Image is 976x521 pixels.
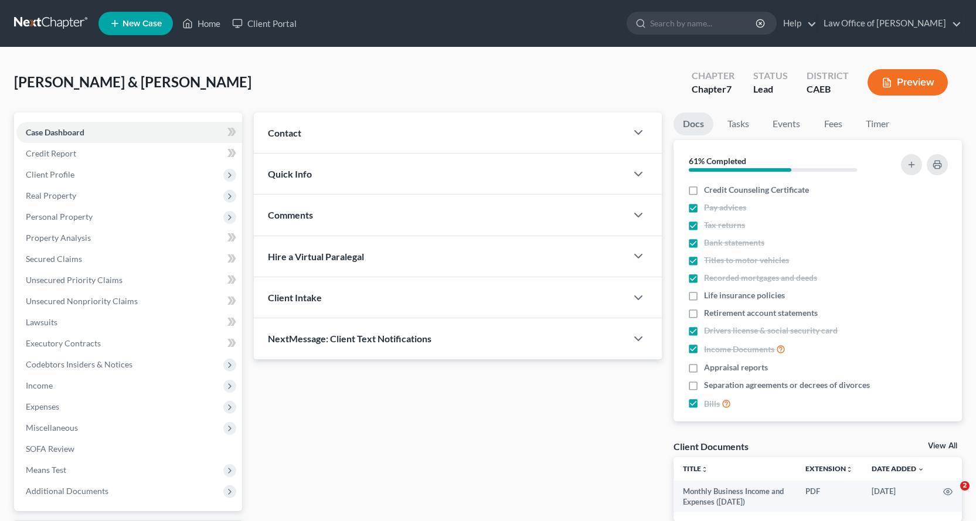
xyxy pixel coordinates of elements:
a: Docs [674,113,713,135]
button: Preview [868,69,948,96]
span: 7 [726,83,732,94]
i: unfold_more [701,466,708,473]
div: Chapter [692,83,734,96]
span: 2 [960,481,970,491]
span: Secured Claims [26,254,82,264]
a: Lawsuits [16,312,242,333]
span: Property Analysis [26,233,91,243]
span: Quick Info [268,168,312,179]
span: Unsecured Priority Claims [26,275,123,285]
div: District [807,69,849,83]
i: unfold_more [846,466,853,473]
a: Tasks [718,113,759,135]
a: Timer [856,113,899,135]
span: Pay advices [704,202,746,213]
div: Lead [753,83,788,96]
span: Tax returns [704,219,745,231]
a: Property Analysis [16,227,242,248]
span: Recorded mortgages and deeds [704,272,817,284]
a: Secured Claims [16,248,242,270]
span: Titles to motor vehicles [704,254,789,266]
span: Separation agreements or decrees of divorces [704,379,870,391]
span: Codebtors Insiders & Notices [26,359,132,369]
div: Chapter [692,69,734,83]
span: Credit Counseling Certificate [704,184,809,196]
td: [DATE] [862,481,934,513]
a: Date Added expand_more [872,464,924,473]
span: [PERSON_NAME] & [PERSON_NAME] [14,73,251,90]
a: Case Dashboard [16,122,242,143]
span: Contact [268,127,301,138]
span: Drivers license & social security card [704,325,838,336]
span: Means Test [26,465,66,475]
span: Miscellaneous [26,423,78,433]
iframe: Intercom live chat [936,481,964,509]
span: Additional Documents [26,486,108,496]
a: Credit Report [16,143,242,164]
div: Status [753,69,788,83]
i: expand_more [917,466,924,473]
strong: 61% Completed [689,156,746,166]
a: Unsecured Nonpriority Claims [16,291,242,312]
span: Income [26,380,53,390]
a: Home [176,13,226,34]
span: Executory Contracts [26,338,101,348]
a: Unsecured Priority Claims [16,270,242,291]
a: Law Office of [PERSON_NAME] [818,13,961,34]
span: NextMessage: Client Text Notifications [268,333,431,344]
span: Credit Report [26,148,76,158]
a: Help [777,13,817,34]
span: Retirement account statements [704,307,818,319]
span: Unsecured Nonpriority Claims [26,296,138,306]
div: Client Documents [674,440,749,452]
span: Real Property [26,190,76,200]
span: Bills [704,398,720,410]
a: Executory Contracts [16,333,242,354]
span: Case Dashboard [26,127,84,137]
span: Personal Property [26,212,93,222]
a: SOFA Review [16,438,242,459]
a: View All [928,442,957,450]
span: SOFA Review [26,444,74,454]
a: Titleunfold_more [683,464,708,473]
span: New Case [123,19,162,28]
span: Client Intake [268,292,322,303]
input: Search by name... [650,12,757,34]
td: Monthly Business Income and Expenses ([DATE]) [674,481,796,513]
span: Comments [268,209,313,220]
a: Client Portal [226,13,302,34]
span: Hire a Virtual Paralegal [268,251,364,262]
a: Events [763,113,810,135]
a: Fees [814,113,852,135]
span: Income Documents [704,343,774,355]
span: Bank statements [704,237,764,248]
span: Lawsuits [26,317,57,327]
div: CAEB [807,83,849,96]
span: Client Profile [26,169,74,179]
span: Expenses [26,401,59,411]
span: Life insurance policies [704,290,785,301]
a: Extensionunfold_more [805,464,853,473]
td: PDF [796,481,862,513]
span: Appraisal reports [704,362,768,373]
